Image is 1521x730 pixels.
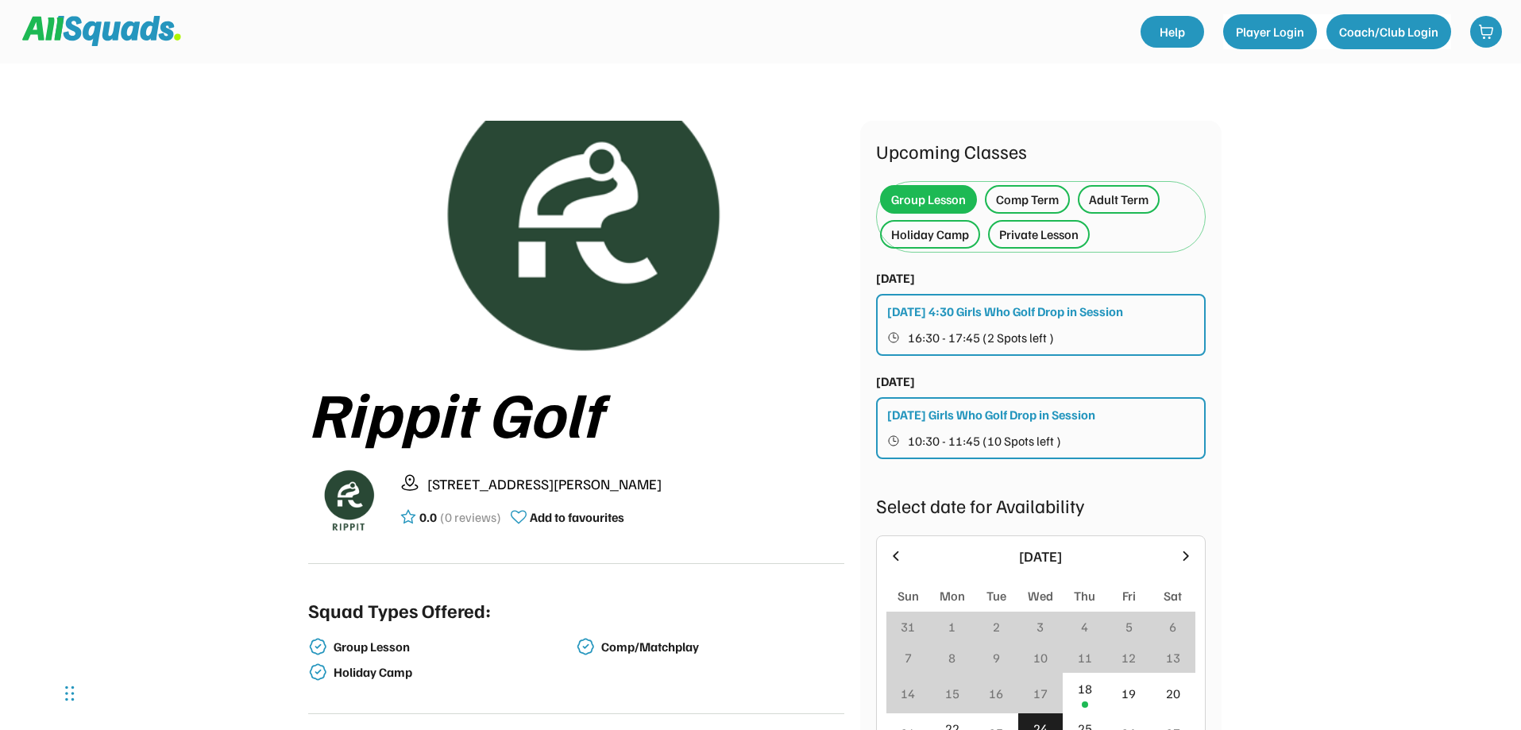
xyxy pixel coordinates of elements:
div: 15 [945,684,959,703]
div: [DATE] [913,546,1168,567]
div: 7 [905,648,912,667]
div: 16 [989,684,1003,703]
div: Comp Term [996,190,1059,209]
div: Private Lesson [999,225,1079,244]
div: [DATE] [876,268,915,288]
img: check-verified-01.svg [576,637,595,656]
div: 1 [948,617,955,636]
img: check-verified-01.svg [308,662,327,682]
button: Coach/Club Login [1326,14,1451,49]
span: 10:30 - 11:45 (10 Spots left ) [908,435,1061,447]
div: 5 [1125,617,1133,636]
img: Rippitlogov2_green.png [357,121,794,358]
button: 10:30 - 11:45 (10 Spots left ) [887,431,1196,451]
div: Group Lesson [891,190,966,209]
div: 19 [1121,684,1136,703]
img: shopping-cart-01%20%281%29.svg [1478,24,1494,40]
div: Adult Term [1089,190,1148,209]
div: 13 [1166,648,1180,667]
div: 3 [1037,617,1044,636]
div: 20 [1166,684,1180,703]
div: Upcoming Classes [876,137,1206,165]
div: 14 [901,684,915,703]
a: Help [1141,16,1204,48]
div: Thu [1074,586,1095,605]
div: Holiday Camp [891,225,969,244]
div: 17 [1033,684,1048,703]
div: Select date for Availability [876,491,1206,519]
div: [DATE] 4:30 Girls Who Golf Drop in Session [887,302,1123,321]
div: Squad Types Offered: [308,596,491,624]
div: 31 [901,617,915,636]
div: Fri [1122,586,1136,605]
img: Rippitlogov2_green.png [308,460,388,539]
img: Squad%20Logo.svg [22,16,181,46]
div: Mon [940,586,965,605]
div: [STREET_ADDRESS][PERSON_NAME] [427,473,844,495]
img: check-verified-01.svg [308,637,327,656]
div: 9 [993,648,1000,667]
div: Sun [898,586,919,605]
div: 0.0 [419,508,437,527]
button: 16:30 - 17:45 (2 Spots left ) [887,327,1196,348]
span: 16:30 - 17:45 (2 Spots left ) [908,331,1054,344]
div: [DATE] [876,372,915,391]
div: 8 [948,648,955,667]
div: Add to favourites [530,508,624,527]
div: Sat [1164,586,1182,605]
div: Comp/Matchplay [601,639,841,655]
div: 11 [1078,648,1092,667]
div: Holiday Camp [334,665,573,680]
div: 6 [1169,617,1176,636]
div: (0 reviews) [440,508,501,527]
div: 4 [1081,617,1088,636]
div: 12 [1121,648,1136,667]
div: 10 [1033,648,1048,667]
button: Player Login [1223,14,1317,49]
div: Wed [1028,586,1053,605]
div: Group Lesson [334,639,573,655]
div: 18 [1078,679,1092,698]
div: 2 [993,617,1000,636]
div: Tue [986,586,1006,605]
div: [DATE] Girls Who Golf Drop in Session [887,405,1095,424]
div: Rippit Golf [308,377,844,447]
